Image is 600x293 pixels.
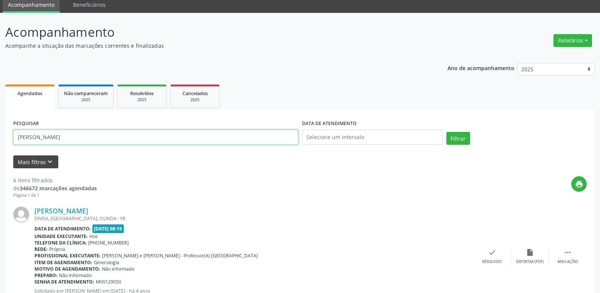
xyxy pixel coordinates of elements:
[302,118,357,130] label: DATA DE ATENDIMENTO
[482,259,502,265] div: Resolvido
[564,248,572,257] i: 
[96,279,121,285] span: M00129050
[130,90,154,97] span: Resolvidos
[46,158,54,166] i: keyboard_arrow_down
[20,185,97,192] strong: 346672 marcações agendadas
[102,266,134,272] span: Não informado
[575,180,583,188] i: print
[34,272,58,279] b: Preparo:
[92,224,124,233] span: [DATE] 08:15
[34,266,100,272] b: Motivo de agendamento:
[447,63,514,72] p: Ano de acompanhamento
[64,97,108,103] div: 2025
[59,272,92,279] span: Não informado
[64,90,108,97] span: Não compareceram
[5,42,418,50] p: Acompanhe a situação das marcações correntes e finalizadas
[13,118,39,130] label: PESQUISAR
[302,130,443,145] input: Selecione um intervalo
[13,207,29,222] img: img
[13,176,97,184] div: 6 itens filtrados
[34,226,91,232] b: Data de atendimento:
[34,252,101,259] b: Profissional executante:
[5,23,418,42] p: Acompanhamento
[516,259,544,265] div: Exportar (PDF)
[571,176,587,192] button: print
[13,192,97,199] div: Página 1 de 1
[13,130,298,145] input: Nome, código do beneficiário ou CPF
[34,279,94,285] b: Senha de atendimento:
[17,90,42,97] span: Agendados
[446,132,470,145] button: Filtrar
[123,97,161,103] div: 2025
[34,259,92,266] b: Item de agendamento:
[94,259,119,266] span: Ginecologia
[88,240,129,246] span: [PHONE_NUMBER]
[558,259,578,265] div: Mais ações
[89,233,98,240] span: Hse
[49,246,65,252] span: Própria
[488,248,496,257] i: check
[34,240,87,246] b: Telefone da clínica:
[34,246,48,252] b: Rede:
[34,215,473,222] div: DIVISA, [GEOGRAPHIC_DATA], OLINDA - PE
[34,233,88,240] b: Unidade executante:
[182,90,208,97] span: Cancelados
[13,155,58,169] button: Mais filtroskeyboard_arrow_down
[553,34,592,47] button: Relatórios
[13,184,97,192] div: de
[102,252,258,259] span: [PERSON_NAME] e [PERSON_NAME] - Professor(A) [GEOGRAPHIC_DATA]
[526,248,534,257] i: insert_drive_file
[34,207,88,215] a: [PERSON_NAME]
[176,97,214,103] div: 2025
